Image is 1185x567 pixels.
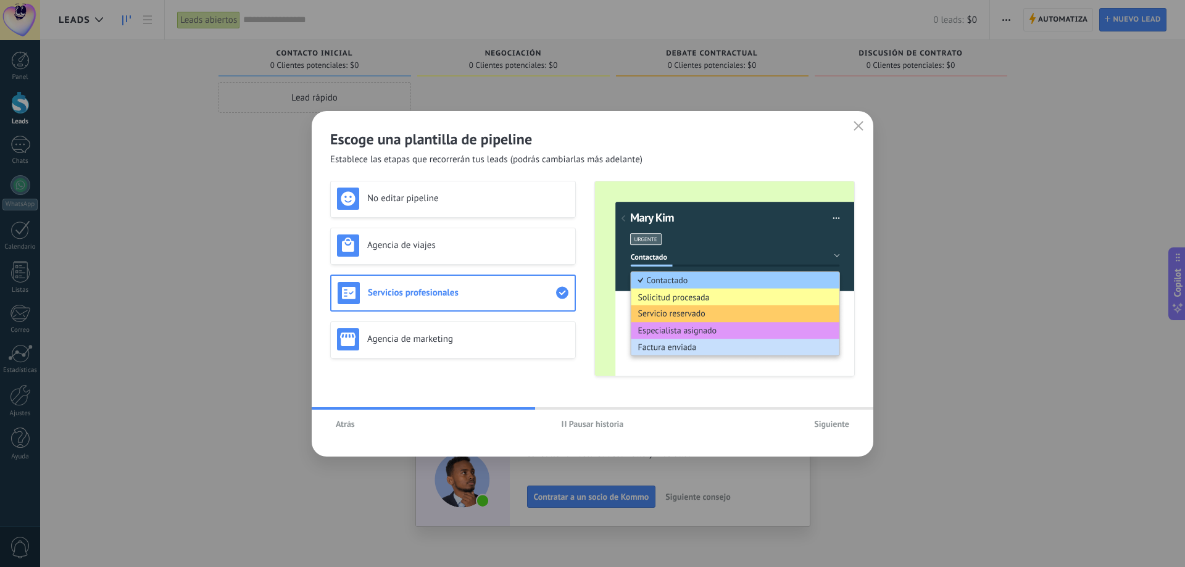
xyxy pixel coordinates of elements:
[814,420,849,428] span: Siguiente
[336,420,355,428] span: Atrás
[330,415,360,433] button: Atrás
[367,192,569,204] h3: No editar pipeline
[368,287,556,299] h3: Servicios profesionales
[330,130,855,149] h2: Escoge una plantilla de pipeline
[569,420,624,428] span: Pausar historia
[556,415,630,433] button: Pausar historia
[367,333,569,345] h3: Agencia de marketing
[809,415,855,433] button: Siguiente
[367,239,569,251] h3: Agencia de viajes
[330,154,642,166] span: Establece las etapas que recorrerán tus leads (podrás cambiarlas más adelante)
